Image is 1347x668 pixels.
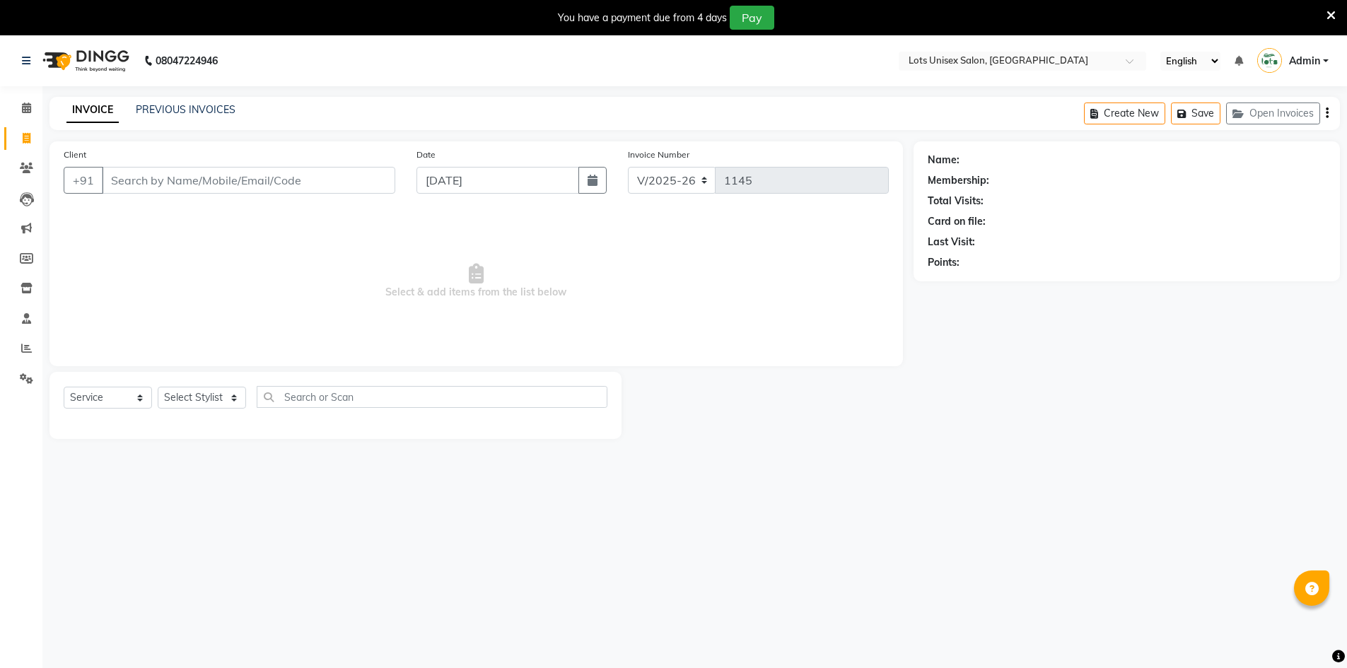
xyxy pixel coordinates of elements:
button: Create New [1084,102,1165,124]
div: Membership: [928,173,989,188]
div: You have a payment due from 4 days [558,11,727,25]
button: Pay [730,6,774,30]
input: Search or Scan [257,386,607,408]
img: Admin [1257,48,1282,73]
img: logo [36,41,133,81]
button: Save [1171,102,1220,124]
div: Name: [928,153,960,168]
span: Select & add items from the list below [64,211,889,352]
div: Total Visits: [928,194,984,209]
b: 08047224946 [156,41,218,81]
button: +91 [64,167,103,194]
div: Last Visit: [928,235,975,250]
div: Card on file: [928,214,986,229]
a: INVOICE [66,98,119,123]
label: Invoice Number [628,148,689,161]
a: PREVIOUS INVOICES [136,103,235,116]
input: Search by Name/Mobile/Email/Code [102,167,395,194]
span: Admin [1289,54,1320,69]
label: Date [416,148,436,161]
label: Client [64,148,86,161]
button: Open Invoices [1226,102,1320,124]
div: Points: [928,255,960,270]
